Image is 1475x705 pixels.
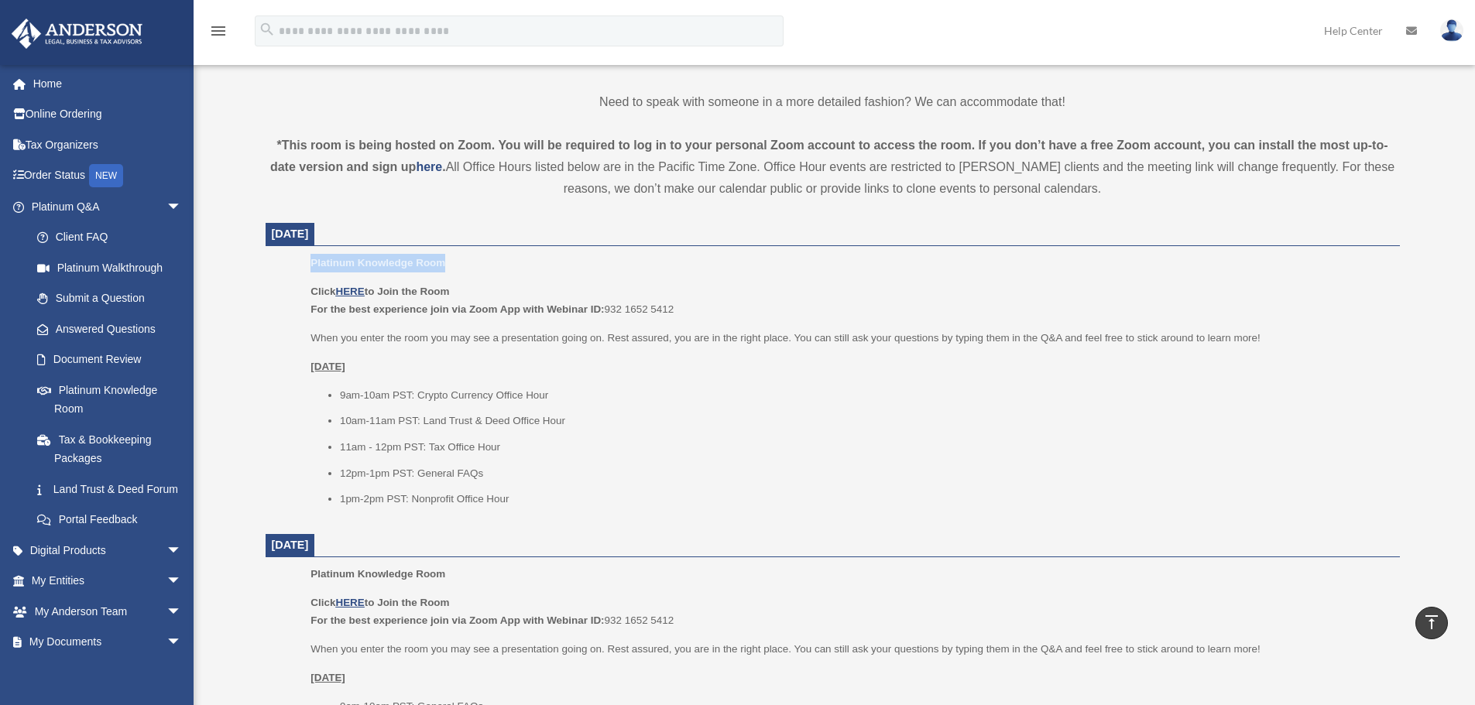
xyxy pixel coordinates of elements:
b: For the best experience join via Zoom App with Webinar ID: [310,614,604,626]
b: Click to Join the Room [310,597,449,608]
a: Platinum Q&Aarrow_drop_down [11,191,205,222]
p: When you enter the room you may see a presentation going on. Rest assured, you are in the right p... [310,640,1388,659]
a: My Anderson Teamarrow_drop_down [11,596,205,627]
u: [DATE] [310,361,345,372]
i: search [259,21,276,38]
b: For the best experience join via Zoom App with Webinar ID: [310,303,604,315]
a: Online Ordering [11,99,205,130]
a: Platinum Knowledge Room [22,375,197,424]
li: 9am-10am PST: Crypto Currency Office Hour [340,386,1389,405]
a: HERE [335,597,364,608]
b: Click to Join the Room [310,286,449,297]
a: here [416,160,442,173]
span: arrow_drop_down [166,191,197,223]
a: Portal Feedback [22,505,205,536]
img: User Pic [1440,19,1463,42]
a: Client FAQ [22,222,205,253]
a: menu [209,27,228,40]
strong: . [442,160,445,173]
i: menu [209,22,228,40]
span: Platinum Knowledge Room [310,257,445,269]
span: arrow_drop_down [166,566,197,597]
div: All Office Hours listed below are in the Pacific Time Zone. Office Hour events are restricted to ... [266,135,1400,200]
a: Tax Organizers [11,129,205,160]
li: 11am - 12pm PST: Tax Office Hour [340,438,1389,457]
strong: *This room is being hosted on Zoom. You will be required to log in to your personal Zoom account ... [270,139,1388,173]
a: My Documentsarrow_drop_down [11,627,205,658]
div: NEW [89,164,123,187]
i: vertical_align_top [1422,613,1441,631]
span: arrow_drop_down [166,535,197,566]
a: Platinum Walkthrough [22,252,205,283]
p: 932 1652 5412 [310,594,1388,630]
span: [DATE] [272,228,309,240]
span: arrow_drop_down [166,596,197,628]
li: 12pm-1pm PST: General FAQs [340,464,1389,483]
a: Document Review [22,344,205,375]
a: Home [11,68,205,99]
span: arrow_drop_down [166,627,197,659]
span: Platinum Knowledge Room [310,568,445,580]
a: My Entitiesarrow_drop_down [11,566,205,597]
p: When you enter the room you may see a presentation going on. Rest assured, you are in the right p... [310,329,1388,347]
li: 10am-11am PST: Land Trust & Deed Office Hour [340,412,1389,430]
li: 1pm-2pm PST: Nonprofit Office Hour [340,490,1389,508]
a: vertical_align_top [1415,607,1448,639]
a: HERE [335,286,364,297]
u: [DATE] [310,672,345,683]
img: Anderson Advisors Platinum Portal [7,19,147,49]
a: Land Trust & Deed Forum [22,474,205,505]
a: Digital Productsarrow_drop_down [11,535,205,566]
a: Tax & Bookkeeping Packages [22,424,205,474]
p: 932 1652 5412 [310,282,1388,319]
a: Answered Questions [22,313,205,344]
a: Order StatusNEW [11,160,205,192]
a: Submit a Question [22,283,205,314]
span: [DATE] [272,539,309,551]
p: Need to speak with someone in a more detailed fashion? We can accommodate that! [266,91,1400,113]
